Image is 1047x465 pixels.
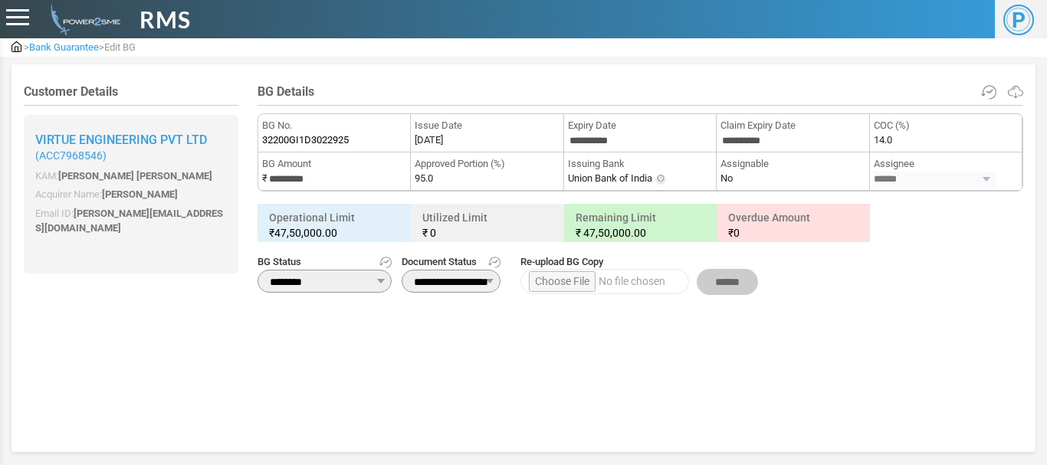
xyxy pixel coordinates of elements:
[262,118,406,133] span: BG No.
[35,208,223,234] span: [PERSON_NAME][EMAIL_ADDRESS][DOMAIN_NAME]
[258,84,1023,99] h4: BG Details
[728,225,858,241] small: 0
[258,254,392,270] span: BG Status
[874,118,1018,133] span: COC (%)
[104,41,136,53] span: Edit BG
[261,208,407,243] h6: Operational Limit
[44,4,120,35] img: admin
[583,227,646,239] span: 47,50,000.00
[415,133,443,148] label: [DATE]
[720,171,733,186] label: No
[274,227,337,239] span: 47,50,000.00
[262,133,349,148] span: 32200GI1D3022925
[262,156,406,172] span: BG Amount
[29,41,99,53] span: Bank Guarantee
[269,225,399,241] small: ₹
[415,118,559,133] span: Issue Date
[35,133,207,147] span: virtue engineering pvt ltd
[430,227,436,239] span: 0
[102,188,178,200] span: [PERSON_NAME]
[874,133,892,148] label: 14.0
[1003,5,1034,35] span: P
[11,41,21,52] img: admin
[415,208,560,243] h6: Utilized Limit
[39,149,103,162] span: ACC7968546
[422,227,428,239] span: ₹
[568,118,712,133] span: Expiry Date
[655,173,667,185] img: Info
[379,254,392,270] a: Get Status History
[35,169,227,184] p: KAM:
[402,254,501,270] span: Document Status
[415,171,433,186] label: 95.0
[874,156,1018,172] span: Assignee
[24,84,238,99] h4: Customer Details
[520,254,758,270] span: Re-upload BG Copy
[720,118,865,133] span: Claim Expiry Date
[568,208,714,243] h6: Remaining Limit
[576,227,581,239] span: ₹
[488,254,501,270] a: Get Document History
[728,227,734,239] span: ₹
[139,2,191,37] span: RMS
[720,156,865,172] span: Assignable
[720,208,866,243] h6: Overdue Amount
[58,170,212,182] span: [PERSON_NAME] [PERSON_NAME]
[35,206,227,236] p: Email ID:
[568,156,712,172] span: Issuing Bank
[35,187,227,202] p: Acquirer Name:
[568,171,652,186] label: Union Bank of India
[35,149,227,162] small: ( )
[258,152,411,191] li: ₹
[415,156,559,172] span: Approved Portion (%)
